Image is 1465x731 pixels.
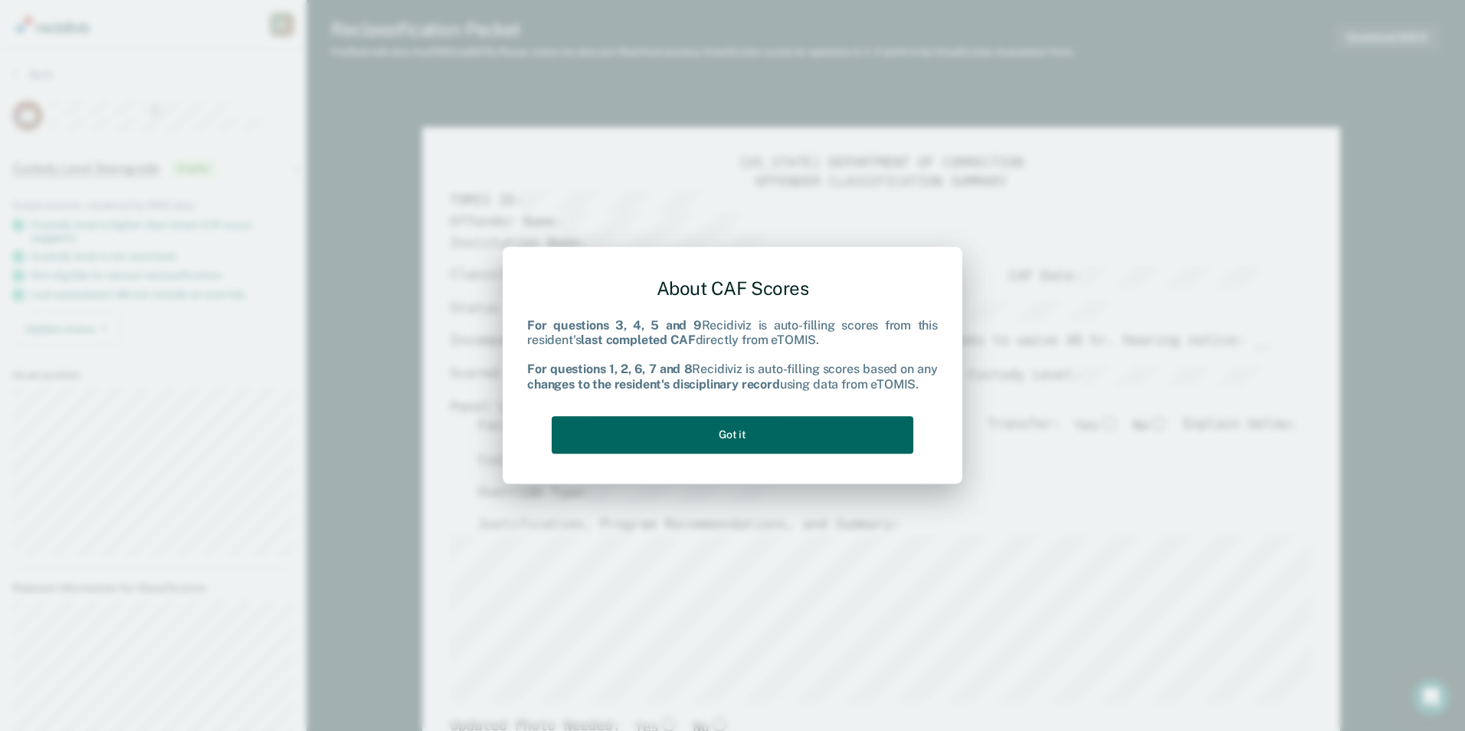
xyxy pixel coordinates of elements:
div: About CAF Scores [527,265,938,312]
div: Recidiviz is auto-filling scores from this resident's directly from eTOMIS. Recidiviz is auto-fil... [527,318,938,392]
b: For questions 1, 2, 6, 7 and 8 [527,362,692,377]
b: last completed CAF [581,333,695,347]
b: For questions 3, 4, 5 and 9 [527,318,702,333]
b: changes to the resident's disciplinary record [527,377,780,392]
button: Got it [552,416,913,454]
